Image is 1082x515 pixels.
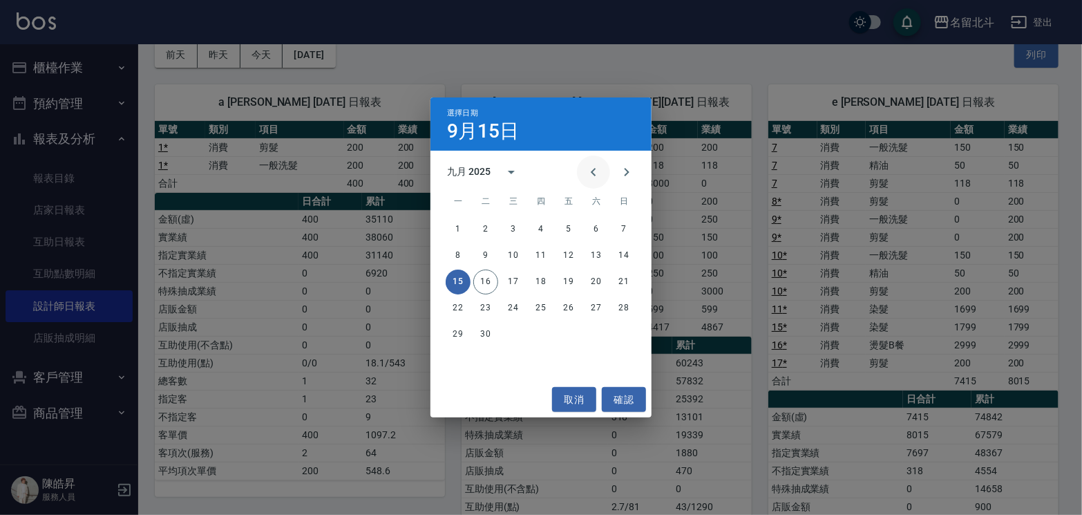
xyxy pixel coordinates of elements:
[447,165,491,179] div: 九月 2025
[611,243,636,268] button: 14
[556,217,581,242] button: 5
[446,188,471,216] span: 星期一
[556,270,581,294] button: 19
[495,156,528,189] button: calendar view is open, switch to year view
[529,296,553,321] button: 25
[584,296,609,321] button: 27
[473,270,498,294] button: 16
[501,188,526,216] span: 星期三
[552,387,596,413] button: 取消
[446,322,471,347] button: 29
[584,217,609,242] button: 6
[501,270,526,294] button: 17
[610,156,643,189] button: Next month
[584,270,609,294] button: 20
[473,217,498,242] button: 2
[473,322,498,347] button: 30
[556,243,581,268] button: 12
[501,217,526,242] button: 3
[529,217,553,242] button: 4
[556,188,581,216] span: 星期五
[611,188,636,216] span: 星期日
[577,156,610,189] button: Previous month
[584,243,609,268] button: 13
[446,270,471,294] button: 15
[473,188,498,216] span: 星期二
[473,243,498,268] button: 9
[556,296,581,321] button: 26
[447,123,519,140] h4: 9月15日
[529,243,553,268] button: 11
[611,217,636,242] button: 7
[611,270,636,294] button: 21
[602,387,646,413] button: 確認
[501,296,526,321] button: 24
[447,109,478,118] span: 選擇日期
[529,270,553,294] button: 18
[529,188,553,216] span: 星期四
[446,296,471,321] button: 22
[446,217,471,242] button: 1
[473,296,498,321] button: 23
[584,188,609,216] span: 星期六
[446,243,471,268] button: 8
[501,243,526,268] button: 10
[611,296,636,321] button: 28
